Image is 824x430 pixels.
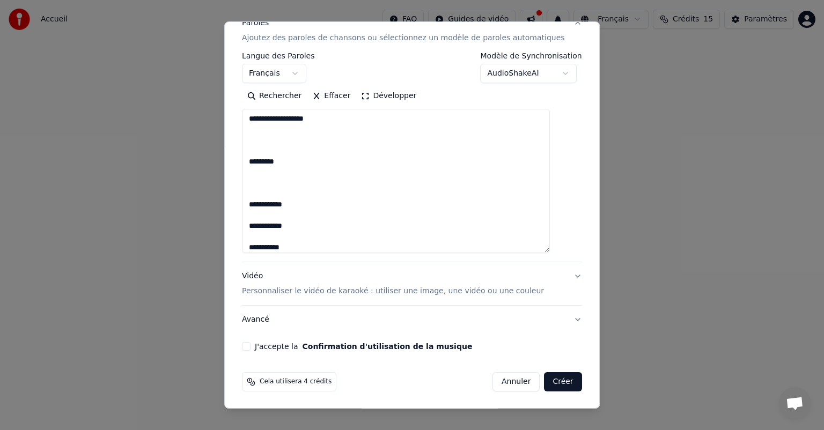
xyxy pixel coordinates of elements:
[242,286,544,296] p: Personnaliser le vidéo de karaoké : utiliser une image, une vidéo ou une couleur
[545,372,582,391] button: Créer
[481,52,582,60] label: Modèle de Synchronisation
[255,343,472,350] label: J'accepte la
[307,87,356,105] button: Effacer
[242,262,582,305] button: VidéoPersonnaliser le vidéo de karaoké : utiliser une image, une vidéo ou une couleur
[242,306,582,333] button: Avancé
[242,52,582,262] div: ParolesAjoutez des paroles de chansons ou sélectionnez un modèle de paroles automatiques
[242,87,307,105] button: Rechercher
[242,52,315,60] label: Langue des Paroles
[242,9,582,52] button: ParolesAjoutez des paroles de chansons ou sélectionnez un modèle de paroles automatiques
[242,271,544,296] div: Vidéo
[492,372,540,391] button: Annuler
[242,33,565,43] p: Ajoutez des paroles de chansons ou sélectionnez un modèle de paroles automatiques
[260,377,332,386] span: Cela utilisera 4 crédits
[242,18,269,28] div: Paroles
[303,343,473,350] button: J'accepte la
[356,87,422,105] button: Développer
